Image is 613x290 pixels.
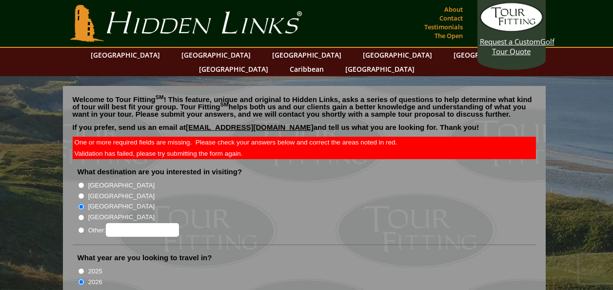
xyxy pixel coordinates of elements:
[480,37,540,46] span: Request a Custom
[106,223,179,237] input: Other:
[267,48,346,62] a: [GEOGRAPHIC_DATA]
[422,20,465,34] a: Testimonials
[88,277,102,287] label: 2026
[88,191,155,201] label: [GEOGRAPHIC_DATA]
[156,94,164,100] sup: SM
[88,212,155,222] label: [GEOGRAPHIC_DATA]
[177,48,256,62] a: [GEOGRAPHIC_DATA]
[86,48,165,62] a: [GEOGRAPHIC_DATA]
[73,124,536,138] p: If you prefer, send us an email at and tell us what you are looking for. Thank you!
[73,137,536,148] div: One or more required fields are missing. Please check your answers below and correct the areas no...
[432,29,465,42] a: The Open
[88,202,155,211] label: [GEOGRAPHIC_DATA]
[194,62,273,76] a: [GEOGRAPHIC_DATA]
[437,11,465,25] a: Contact
[88,181,155,190] label: [GEOGRAPHIC_DATA]
[88,223,179,237] label: Other:
[73,148,536,159] div: Validation has failed, please try submitting the form again.
[78,167,242,177] label: What destination are you interested in visiting?
[449,48,528,62] a: [GEOGRAPHIC_DATA]
[480,2,543,56] a: Request a CustomGolf Tour Quote
[78,253,212,263] label: What year are you looking to travel in?
[442,2,465,16] a: About
[340,62,419,76] a: [GEOGRAPHIC_DATA]
[358,48,437,62] a: [GEOGRAPHIC_DATA]
[88,267,102,276] label: 2025
[186,123,314,131] a: [EMAIL_ADDRESS][DOMAIN_NAME]
[220,102,229,107] sup: SM
[73,96,536,118] p: Welcome to Tour Fitting ! This feature, unique and original to Hidden Links, asks a series of que...
[285,62,329,76] a: Caribbean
